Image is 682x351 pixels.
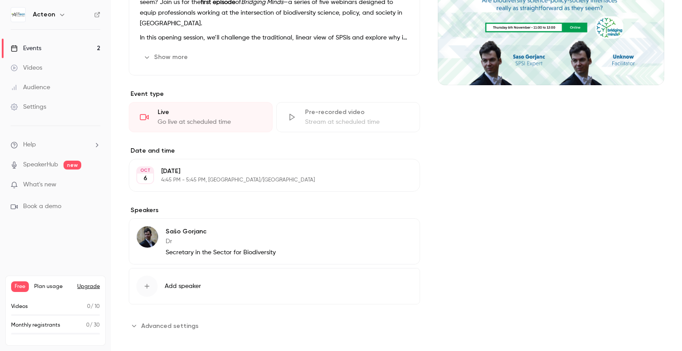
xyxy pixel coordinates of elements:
[90,181,100,189] iframe: Noticeable Trigger
[158,108,262,117] div: Live
[63,161,81,170] span: new
[11,103,46,111] div: Settings
[11,303,28,311] p: Videos
[86,321,100,329] p: / 30
[129,319,204,333] button: Advanced settings
[23,202,61,211] span: Book a demo
[33,10,55,19] h6: Acteon
[129,206,420,215] label: Speakers
[137,167,153,174] div: OCT
[166,237,276,246] p: Dr
[11,8,25,22] img: Acteon
[140,50,193,64] button: Show more
[23,160,58,170] a: SpeakerHub
[305,118,409,126] div: Stream at scheduled time
[11,83,50,92] div: Audience
[11,140,100,150] li: help-dropdown-opener
[129,146,420,155] label: Date and time
[11,44,41,53] div: Events
[129,319,420,333] section: Advanced settings
[165,282,201,291] span: Add speaker
[305,108,409,117] div: Pre-recorded video
[129,268,420,304] button: Add speaker
[129,90,420,99] p: Event type
[23,140,36,150] span: Help
[86,323,90,328] span: 0
[77,283,100,290] button: Upgrade
[141,321,198,331] span: Advanced settings
[276,102,420,132] div: Pre-recorded videoStream at scheduled time
[161,167,373,176] p: [DATE]
[11,321,60,329] p: Monthly registrants
[87,304,91,309] span: 0
[11,63,42,72] div: Videos
[11,281,29,292] span: Free
[161,177,373,184] p: 4:45 PM - 5:45 PM, [GEOGRAPHIC_DATA]/[GEOGRAPHIC_DATA]
[129,102,273,132] div: LiveGo live at scheduled time
[87,303,100,311] p: / 10
[34,283,72,290] span: Plan usage
[140,32,409,43] p: In this opening session, we’ll challenge the traditional, linear view of SPSIs and explore why it...
[166,227,276,236] p: Sašo Gorjanc
[129,218,420,264] div: Sašo GorjancSašo GorjancDrSecretary in the Sector for Biodiversity
[23,180,56,189] span: What's new
[143,174,147,183] p: 6
[158,118,262,126] div: Go live at scheduled time
[137,226,158,248] img: Sašo Gorjanc
[166,248,276,257] p: Secretary in the Sector for Biodiversity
